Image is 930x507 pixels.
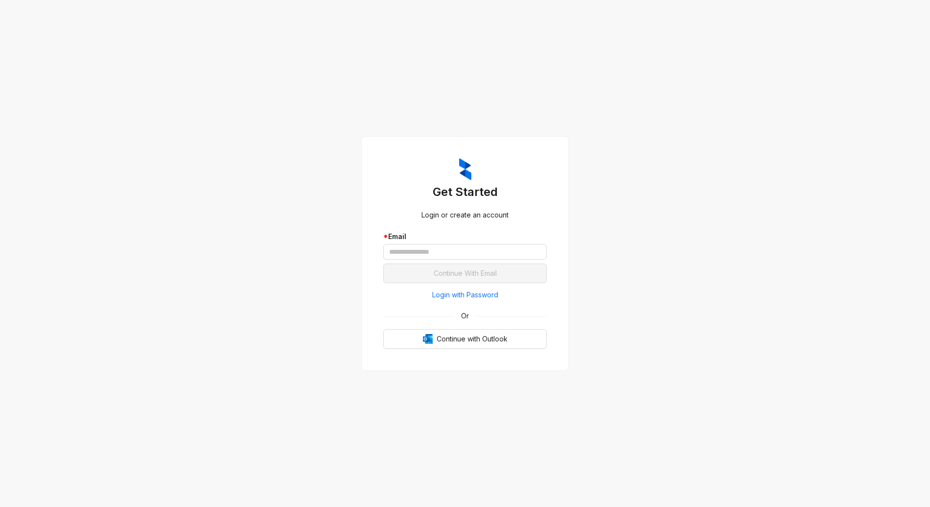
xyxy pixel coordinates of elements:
img: ZumaIcon [459,158,471,181]
img: Outlook [423,334,433,344]
h3: Get Started [383,184,547,200]
span: Or [454,311,476,321]
span: Continue with Outlook [437,334,508,344]
button: Continue With Email [383,264,547,283]
div: Login or create an account [383,210,547,220]
button: OutlookContinue with Outlook [383,329,547,349]
button: Login with Password [383,287,547,303]
span: Login with Password [432,290,498,300]
div: Email [383,231,547,242]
